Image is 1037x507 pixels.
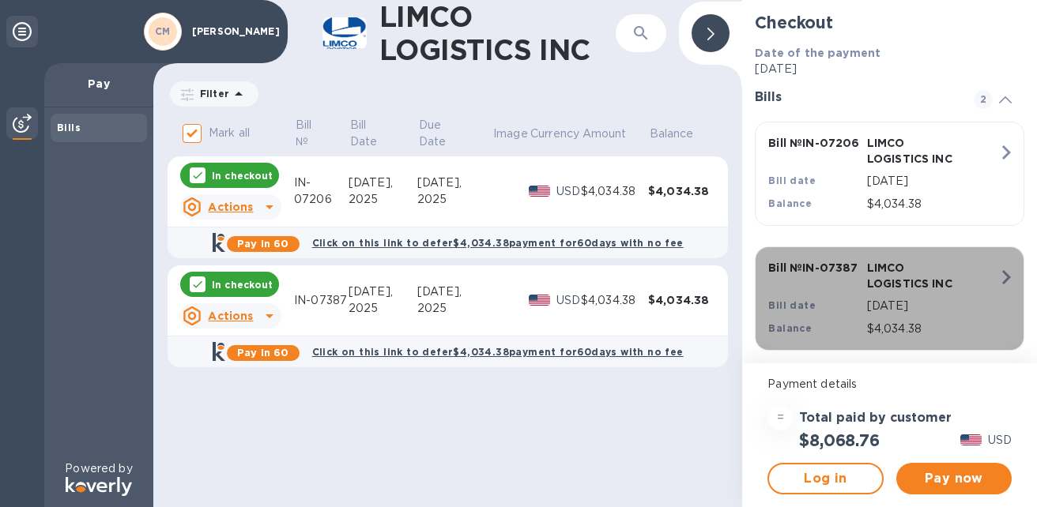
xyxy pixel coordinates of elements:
[909,469,999,488] span: Pay now
[66,477,132,496] img: Logo
[57,76,141,92] p: Pay
[799,430,879,450] h2: $8,068.76
[867,196,998,212] p: $4,034.38
[296,117,327,150] p: Bill №
[583,126,627,142] p: Amount
[529,186,550,197] img: USD
[755,13,1024,32] h2: Checkout
[974,90,993,109] span: 2
[208,310,253,322] u: Actions
[867,260,959,291] p: LIMCO LOGISTICS INC
[417,191,492,208] div: 2025
[65,460,132,477] p: Powered by
[648,292,715,308] div: $4,034.38
[212,169,273,182] p: In checkout
[767,463,883,494] button: Log in
[648,183,715,199] div: $4,034.38
[530,126,579,142] p: Currency
[782,469,869,488] span: Log in
[350,117,396,150] p: Bill Date
[350,117,417,150] span: Bill Date
[768,260,860,276] p: Bill № IN-07387
[755,90,955,105] h3: Bills
[583,126,647,142] span: Amount
[349,300,417,317] div: 2025
[417,175,492,191] div: [DATE],
[755,61,1024,77] p: [DATE]
[768,299,816,311] b: Bill date
[294,175,349,208] div: IN-07206
[867,135,959,167] p: LIMCO LOGISTICS INC
[155,25,171,37] b: CM
[768,197,812,209] b: Balance
[312,237,684,249] b: Click on this link to defer $4,034.38 payment for 60 days with no fee
[767,405,793,430] div: =
[755,122,1024,226] button: Bill №IN-07206LIMCO LOGISTICS INCBill date[DATE]Balance$4,034.38
[650,126,694,142] p: Balance
[417,284,492,300] div: [DATE],
[867,298,998,314] p: [DATE]
[419,117,470,150] p: Due Date
[194,87,229,100] p: Filter
[192,26,271,37] p: [PERSON_NAME]
[209,125,250,141] p: Mark all
[529,295,550,306] img: USD
[650,126,715,142] span: Balance
[57,122,81,133] b: Bills
[799,411,952,426] h3: Total paid by customer
[755,47,881,59] b: Date of the payment
[349,191,417,208] div: 2025
[581,292,648,309] div: $4,034.38
[556,183,581,200] p: USD
[349,284,417,300] div: [DATE],
[867,321,998,337] p: $4,034.38
[208,201,253,213] u: Actions
[896,463,1012,494] button: Pay now
[988,432,1012,449] p: USD
[312,346,684,358] b: Click on this link to defer $4,034.38 payment for 60 days with no fee
[419,117,491,150] span: Due Date
[556,292,581,309] p: USD
[767,376,1012,392] p: Payment details
[296,117,348,150] span: Bill №
[212,278,273,291] p: In checkout
[294,292,349,309] div: IN-07387
[237,347,288,359] b: Pay in 60
[867,173,998,190] p: [DATE]
[768,135,860,151] p: Bill № IN-07206
[417,300,492,317] div: 2025
[768,322,812,334] b: Balance
[493,126,528,142] p: Image
[755,246,1024,351] button: Bill №IN-07387LIMCO LOGISTICS INCBill date[DATE]Balance$4,034.38
[581,183,648,200] div: $4,034.38
[960,434,982,445] img: USD
[768,175,816,186] b: Bill date
[237,238,288,250] b: Pay in 60
[349,175,417,191] div: [DATE],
